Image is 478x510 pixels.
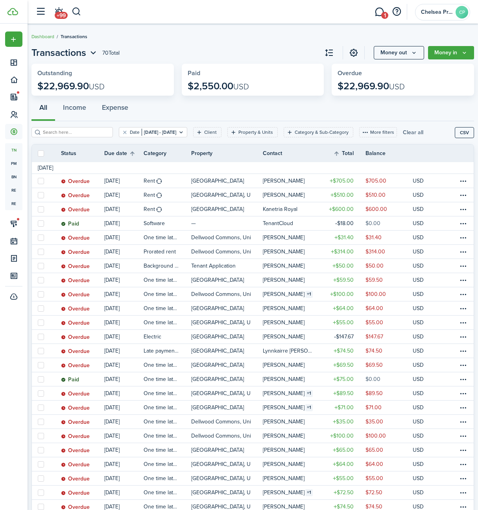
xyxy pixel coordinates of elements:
[263,192,305,198] table-profile-info-text: [PERSON_NAME]
[104,330,144,344] a: [DATE]
[144,330,191,344] a: Electric
[144,290,179,298] table-info-title: One time late fee
[403,127,423,137] button: Clear all
[5,197,22,210] a: re
[144,248,176,256] table-info-title: Prorated rent
[144,262,179,270] table-info-title: Background check
[263,206,297,213] table-profile-info-text: Kanetria Royal
[144,316,191,329] a: One time late fee
[191,188,263,202] a: [GEOGRAPHIC_DATA], Unit 3
[61,320,90,326] status: Overdue
[144,177,155,185] table-info-title: Rent
[365,205,387,213] table-amount-description: $600.00
[365,248,385,256] table-amount-description: $314.00
[333,375,354,383] table-amount-title: $75.00
[61,174,104,188] a: Overdue
[33,4,48,19] button: Open sidebar
[263,174,318,188] a: [PERSON_NAME]
[333,361,354,369] table-amount-title: $69.50
[335,219,354,227] table-amount-title: $18.00
[413,273,434,287] a: USD
[55,12,68,19] span: +99
[104,188,144,202] a: [DATE]
[263,220,293,227] table-profile-info-text: TenantCloud
[5,183,22,197] a: re
[61,372,104,386] a: Paid
[191,344,263,358] a: [GEOGRAPHIC_DATA]
[104,375,120,383] p: [DATE]
[365,316,413,329] a: $55.00
[365,259,413,273] a: $50.00
[122,129,128,135] button: Clear filter
[104,233,120,242] p: [DATE]
[413,177,424,185] p: USD
[104,347,120,355] p: [DATE]
[238,129,273,136] filter-tag-label: Property & Units
[365,177,386,185] table-amount-description: $705.00
[263,301,318,315] a: [PERSON_NAME]
[428,46,474,59] button: Money in
[365,333,383,341] table-amount-description: $147.67
[191,259,263,273] a: Tenant Application
[61,192,90,199] status: Overdue
[104,386,144,400] a: [DATE]
[365,372,413,386] a: $0.00
[330,191,354,199] table-amount-title: $510.00
[413,372,434,386] a: USD
[61,306,90,312] status: Overdue
[333,149,365,158] th: Sort
[61,216,104,230] a: Paid
[55,98,94,121] button: Income
[413,174,434,188] a: USD
[144,372,191,386] a: One time late fee
[365,276,383,284] table-amount-description: $59.50
[263,235,305,241] table-profile-info-text: [PERSON_NAME]
[365,318,383,327] table-amount-description: $55.00
[365,304,383,312] table-amount-description: $64.00
[104,316,144,329] a: [DATE]
[61,362,90,369] status: Overdue
[191,248,251,256] p: Dellwood Commons, Unit 107-C
[5,143,22,157] span: tn
[318,344,365,358] a: $74.50
[144,273,191,287] a: One time late fee
[413,276,424,284] p: USD
[104,287,144,301] a: [DATE]
[413,375,424,383] p: USD
[104,273,144,287] a: [DATE]
[413,330,434,344] a: USD
[144,216,191,230] a: Software
[295,129,349,136] filter-tag-label: Category & Sub-Category
[413,248,424,256] p: USD
[191,216,263,230] a: —
[365,386,413,400] a: $89.50
[61,292,90,298] status: Overdue
[144,205,155,213] table-info-title: Rent
[144,245,191,259] a: Prorated rent
[104,301,144,315] a: [DATE]
[227,127,278,137] filter-tag: Open filter
[144,259,191,273] a: Background check
[263,334,305,340] table-profile-info-text: [PERSON_NAME]
[413,245,434,259] a: USD
[413,231,434,244] a: USD
[263,263,305,269] table-profile-info-text: [PERSON_NAME]
[334,347,354,355] table-amount-title: $74.50
[191,205,244,213] p: [GEOGRAPHIC_DATA]
[381,12,388,19] span: 1
[104,290,120,298] p: [DATE]
[104,231,144,244] a: [DATE]
[191,358,263,372] a: [GEOGRAPHIC_DATA]
[365,347,382,355] table-amount-description: $74.50
[365,344,413,358] a: $74.50
[104,276,120,284] p: [DATE]
[191,262,236,270] p: Tenant Application
[61,231,104,244] a: Overdue
[61,33,87,40] span: Transactions
[61,263,90,270] status: Overdue
[413,219,424,227] p: USD
[365,188,413,202] a: $510.00
[144,347,179,355] table-info-title: Late payment fee
[413,333,424,341] p: USD
[61,202,104,216] a: Overdue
